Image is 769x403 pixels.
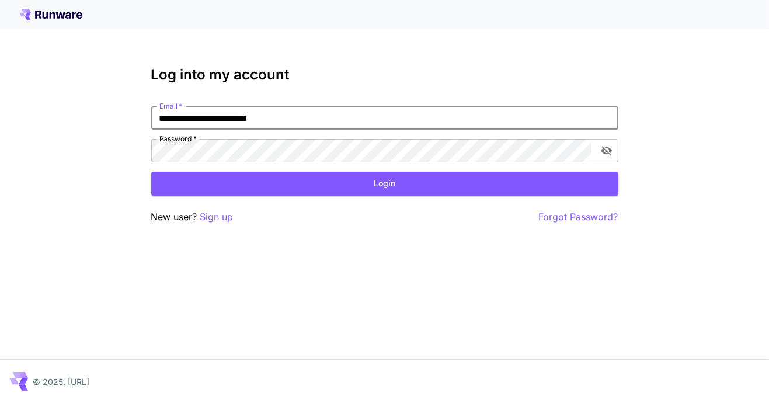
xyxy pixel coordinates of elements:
[159,134,197,144] label: Password
[159,101,182,111] label: Email
[200,210,234,224] button: Sign up
[539,210,618,224] button: Forgot Password?
[33,376,89,388] p: © 2025, [URL]
[151,67,618,83] h3: Log into my account
[151,172,618,196] button: Login
[151,210,234,224] p: New user?
[596,140,617,161] button: toggle password visibility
